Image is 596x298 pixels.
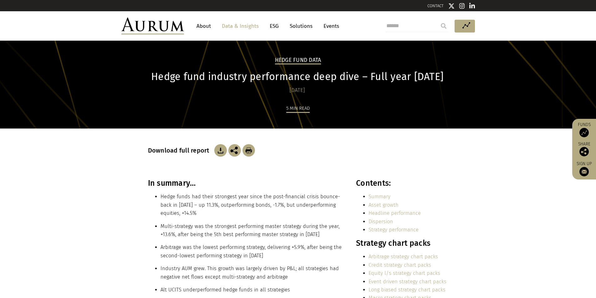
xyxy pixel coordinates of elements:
a: Solutions [287,20,316,32]
h3: Contents: [356,179,446,188]
img: Aurum [121,18,184,34]
div: 5 min read [286,104,310,113]
li: Multi-strategy was the strongest performing master strategy during the year, +13.6%, after being ... [160,222,343,239]
a: Events [320,20,339,32]
img: Download Article [214,144,227,157]
h1: Hedge fund industry performance deep dive – Full year [DATE] [148,71,447,83]
a: Equity l/s strategy chart packs [369,270,440,276]
img: Share this post [228,144,241,157]
img: Instagram icon [459,3,465,9]
a: Credit strategy chart packs [369,262,431,268]
img: Download Article [242,144,255,157]
li: Industry AUM grew. This growth was largely driven by P&L; all strategies had negative net flows e... [160,265,343,281]
li: Hedge funds had their strongest year since the post-financial crisis bounce-back in [DATE] – up 1... [160,193,343,217]
img: Access Funds [579,128,589,137]
a: Sign up [575,161,593,176]
li: Arbitrage was the lowest performing strategy, delivering +5.9%, after being the second-lowest per... [160,243,343,260]
a: CONTACT [427,3,444,8]
a: Dispersion [369,219,393,225]
a: Event driven strategy chart packs [369,279,446,285]
a: Strategy performance [369,227,419,233]
a: Data & Insights [219,20,262,32]
a: Long biased strategy chart packs [369,287,446,293]
a: Headline performance [369,210,421,216]
a: ESG [267,20,282,32]
h3: In summary… [148,179,343,188]
img: Twitter icon [448,3,455,9]
input: Submit [437,20,450,32]
img: Linkedin icon [469,3,475,9]
a: About [193,20,214,32]
h3: Strategy chart packs [356,239,446,248]
h2: Hedge Fund Data [275,57,321,64]
div: [DATE] [148,86,447,95]
a: Arbitrage strategy chart packs [369,254,438,260]
h3: Download full report [148,147,213,154]
a: Summary [369,194,390,200]
a: Funds [575,122,593,137]
div: Share [575,142,593,156]
li: Alt UCITS underperformed hedge funds in all strategies [160,286,343,294]
a: Asset growth [369,202,399,208]
img: Share this post [579,147,589,156]
img: Sign up to our newsletter [579,167,589,176]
